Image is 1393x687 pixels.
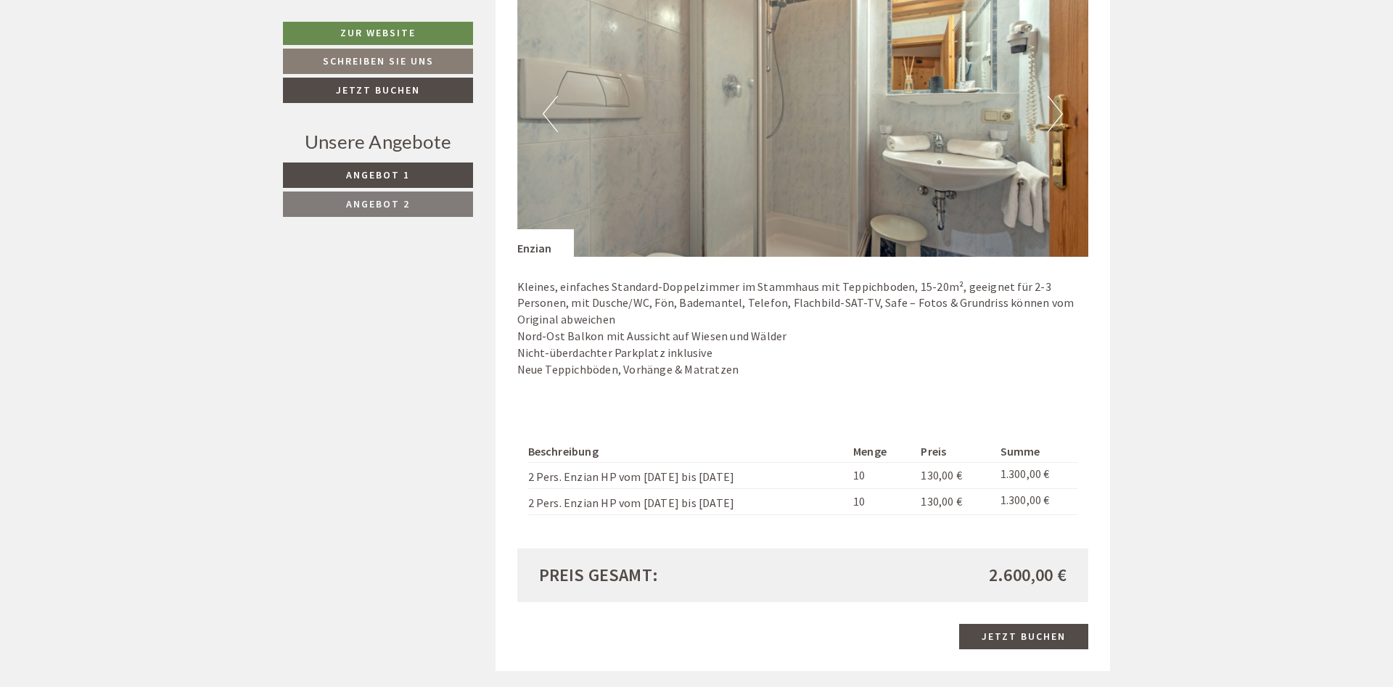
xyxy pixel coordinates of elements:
[995,489,1077,515] td: 1.300,00 €
[528,463,848,489] td: 2 Pers. Enzian HP vom [DATE] bis [DATE]
[528,563,803,588] div: Preis gesamt:
[12,40,237,84] div: Guten Tag, wie können wir Ihnen helfen?
[485,382,572,408] button: Senden
[847,489,915,515] td: 10
[528,440,848,463] th: Beschreibung
[346,197,410,210] span: Angebot 2
[543,96,558,132] button: Previous
[847,440,915,463] th: Menge
[989,563,1067,588] span: 2.600,00 €
[995,463,1077,489] td: 1.300,00 €
[517,279,1089,378] p: Kleines, einfaches Standard-Doppelzimmer im Stammhaus mit Teppichboden, 15-20m², geeignet für 2-3...
[995,440,1077,463] th: Summe
[283,78,473,103] a: Jetzt buchen
[283,49,473,74] a: Schreiben Sie uns
[847,463,915,489] td: 10
[921,494,962,509] span: 130,00 €
[915,440,994,463] th: Preis
[283,128,473,155] div: Unsere Angebote
[283,22,473,45] a: Zur Website
[346,168,410,181] span: Angebot 1
[921,468,962,482] span: 130,00 €
[959,624,1088,649] a: Jetzt buchen
[1048,96,1063,132] button: Next
[528,489,848,515] td: 2 Pers. Enzian HP vom [DATE] bis [DATE]
[517,229,574,257] div: Enzian
[22,71,230,81] small: 19:45
[22,43,230,54] div: [GEOGRAPHIC_DATA]
[254,12,317,36] div: Montag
